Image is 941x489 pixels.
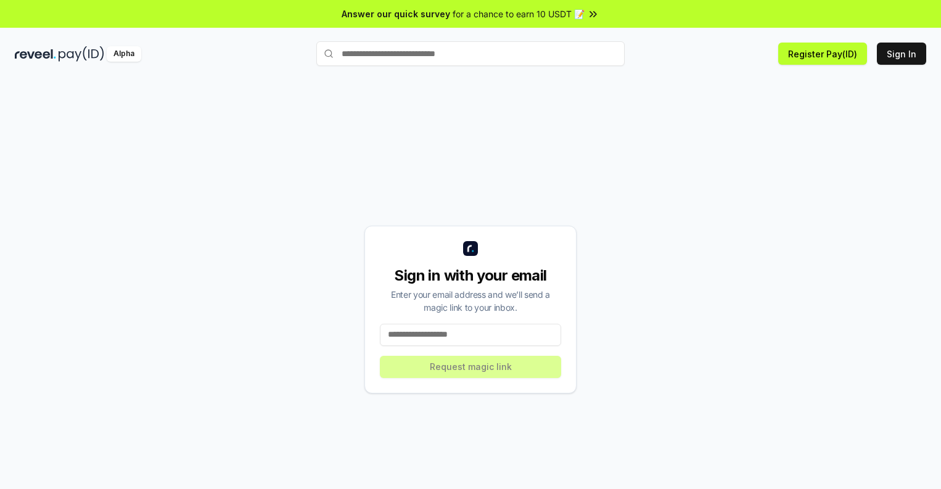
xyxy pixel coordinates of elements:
div: Alpha [107,46,141,62]
span: Answer our quick survey [342,7,450,20]
span: for a chance to earn 10 USDT 📝 [453,7,585,20]
img: reveel_dark [15,46,56,62]
button: Register Pay(ID) [778,43,867,65]
img: logo_small [463,241,478,256]
button: Sign In [877,43,926,65]
div: Enter your email address and we’ll send a magic link to your inbox. [380,288,561,314]
div: Sign in with your email [380,266,561,286]
img: pay_id [59,46,104,62]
